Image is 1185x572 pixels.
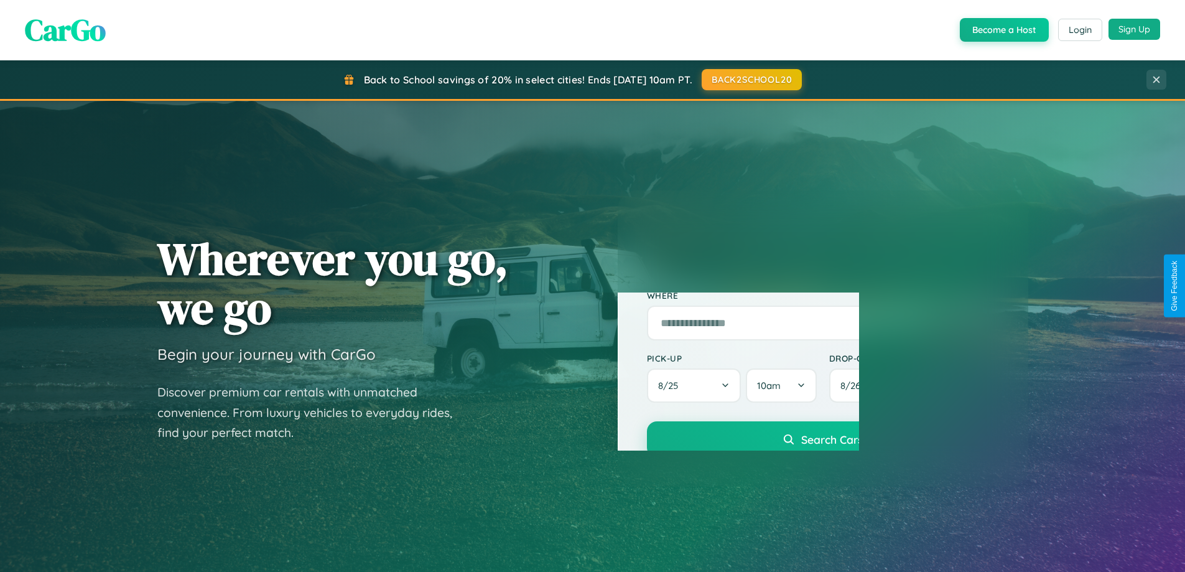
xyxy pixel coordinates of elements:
div: Give Feedback [1170,261,1179,311]
button: Login [1058,19,1102,41]
button: Sign Up [1108,19,1160,40]
span: 8 / 26 [840,380,867,391]
span: Back to School savings of 20% in select cities! Ends [DATE] 10am PT. [364,73,692,86]
p: Discover premium car rentals with unmatched convenience. From luxury vehicles to everyday rides, ... [157,382,468,443]
span: 8 / 25 [658,380,684,391]
button: Become a Host [960,18,1049,42]
button: 8/25 [647,368,741,403]
label: Drop-off [829,353,999,363]
span: Search Cars [801,433,863,446]
button: 10am [746,368,816,403]
span: 10am [939,380,963,391]
label: Pick-up [647,353,817,363]
h2: Find Your Perfect Ride [647,220,999,247]
button: 8/26 [829,368,924,403]
h3: Begin your journey with CarGo [157,345,376,363]
h1: Wherever you go, we go [157,234,508,332]
button: Search Cars [647,421,999,457]
button: BACK2SCHOOL20 [702,69,802,90]
span: CarGo [25,9,106,50]
span: 10am [757,380,781,391]
label: Where [647,290,999,301]
button: 10am [928,368,998,403]
p: Book in minutes, drive in style [647,253,999,271]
